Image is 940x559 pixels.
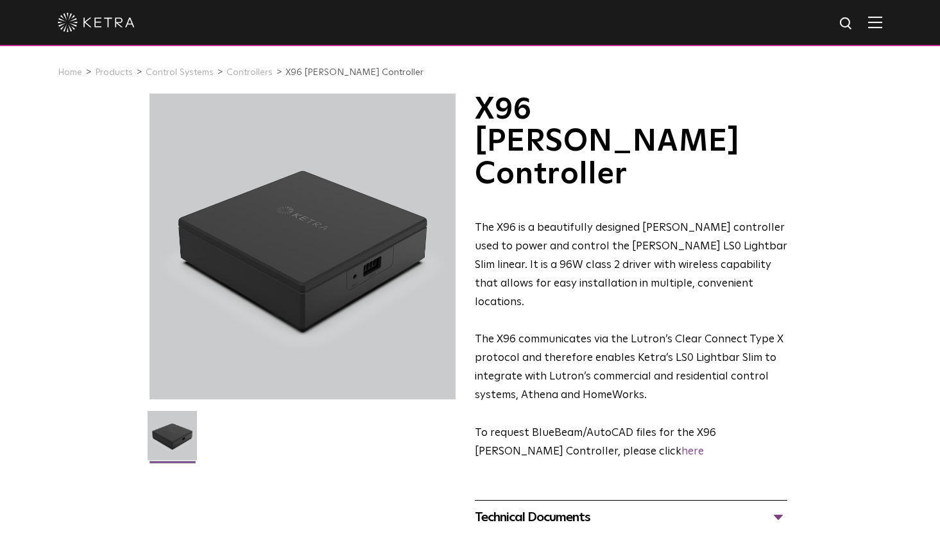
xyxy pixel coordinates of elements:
h1: X96 [PERSON_NAME] Controller [475,94,787,190]
a: Products [95,68,133,77]
div: Technical Documents [475,507,787,528]
span: The X96 communicates via the Lutron’s Clear Connect Type X protocol and therefore enables Ketra’s... [475,334,783,401]
a: Controllers [226,68,273,77]
a: here [681,446,704,457]
a: X96 [PERSON_NAME] Controller [286,68,423,77]
a: Control Systems [146,68,214,77]
img: search icon [839,16,855,32]
span: The X96 is a beautifully designed [PERSON_NAME] controller used to power and control the [PERSON_... [475,222,787,308]
img: X96-Controller-2021-Web-Square [148,411,197,470]
span: ​To request BlueBeam/AutoCAD files for the X96 [PERSON_NAME] Controller, please click [475,428,716,457]
img: Hamburger%20Nav.svg [868,16,882,28]
img: ketra-logo-2019-white [58,13,135,32]
a: Home [58,68,82,77]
